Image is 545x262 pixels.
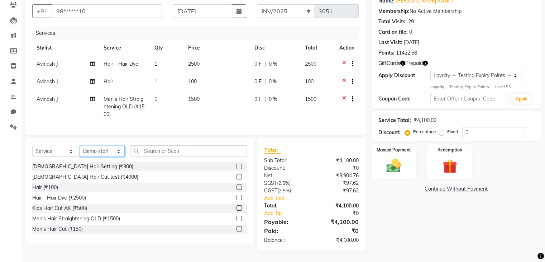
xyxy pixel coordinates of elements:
[447,128,458,135] label: Fixed
[104,78,113,85] span: Hair
[32,163,133,170] div: [DEMOGRAPHIC_DATA] Hair Setting (₹300)
[378,39,402,46] div: Last Visit:
[405,60,423,67] span: Prepaid
[254,95,262,103] span: 0 F
[311,179,364,187] div: ₹97.62
[430,84,449,89] strong: Loyalty →
[408,18,414,25] div: 29
[269,95,277,103] span: 0 %
[184,40,250,56] th: Price
[254,78,262,85] span: 0 F
[259,164,311,172] div: Discount:
[52,4,162,18] input: Search by Name/Mobile/Email/Code
[378,117,411,124] div: Service Total:
[154,61,157,67] span: 1
[37,96,58,102] span: Avinash J
[279,188,290,193] span: 2.5%
[264,78,266,85] span: |
[264,60,266,68] span: |
[335,40,359,56] th: Action
[438,158,462,176] img: _gift.svg
[33,27,364,40] div: Services
[259,237,311,244] div: Balance :
[413,128,436,135] label: Percentage
[409,28,412,36] div: 0
[188,96,200,102] span: 1500
[396,49,417,57] div: 11422.68
[150,40,184,56] th: Qty
[264,95,266,103] span: |
[250,40,301,56] th: Disc
[511,94,531,104] button: Apply
[311,226,364,235] div: ₹0
[130,145,247,156] input: Search or Scan
[259,187,311,195] div: ( )
[37,61,58,67] span: Avinash J
[32,4,52,18] button: +91
[32,173,138,181] div: [DEMOGRAPHIC_DATA] Hair Cut test (₹4000)
[305,61,316,67] span: 2500
[254,60,262,68] span: 0 F
[311,237,364,244] div: ₹4,100.00
[382,158,405,174] img: _cash.svg
[264,146,281,154] span: Total
[378,95,430,103] div: Coupon Code
[269,60,277,68] span: 0 %
[311,172,364,179] div: ₹3,904.76
[378,28,408,36] div: Card on file:
[373,185,540,193] a: Continue Without Payment
[311,217,364,226] div: ₹4,100.00
[259,179,311,187] div: ( )
[188,78,197,85] span: 100
[378,129,401,136] div: Discount:
[438,147,462,153] label: Redemption
[311,187,364,195] div: ₹97.62
[378,8,534,15] div: No Active Membership
[259,202,311,210] div: Total:
[104,96,144,117] span: Men's Hair Straightening OLD (₹1500)
[430,84,534,90] div: Testing Expiry Points → Level 55
[259,172,311,179] div: Net:
[311,164,364,172] div: ₹0
[264,180,277,186] span: SGST
[37,78,58,85] span: Avinash J
[311,202,364,210] div: ₹4,100.00
[264,187,277,194] span: CGST
[154,78,157,85] span: 1
[378,72,430,79] div: Apply Discount
[378,8,410,15] div: Membership:
[259,226,311,235] div: Paid:
[378,18,407,25] div: Total Visits:
[188,61,200,67] span: 2500
[32,184,58,191] div: Hair (₹100)
[259,157,311,164] div: Sub Total:
[32,194,86,202] div: Hair - Hair Dye (₹2500)
[99,40,150,56] th: Service
[377,147,411,153] label: Manual Payment
[378,49,395,57] div: Points:
[259,195,364,202] a: Add. Fee
[32,40,99,56] th: Stylist
[414,117,436,124] div: ₹4,100.00
[32,225,83,233] div: Men's Hair Cut (₹150)
[320,210,364,217] div: ₹0
[311,157,364,164] div: ₹4,100.00
[430,93,508,104] input: Enter Offer / Coupon Code
[32,215,120,223] div: Men's Hair Straightening OLD (₹1500)
[32,205,87,212] div: Kids Hair Cut AK (₹500)
[278,180,289,186] span: 2.5%
[305,96,316,102] span: 1500
[269,78,277,85] span: 0 %
[301,40,335,56] th: Total
[154,96,157,102] span: 1
[259,210,320,217] a: Add Tip
[378,60,400,67] span: GiftCards
[404,39,419,46] div: [DATE]
[305,78,314,85] span: 100
[259,217,311,226] div: Payable:
[104,61,138,67] span: Hair - Hair Dye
